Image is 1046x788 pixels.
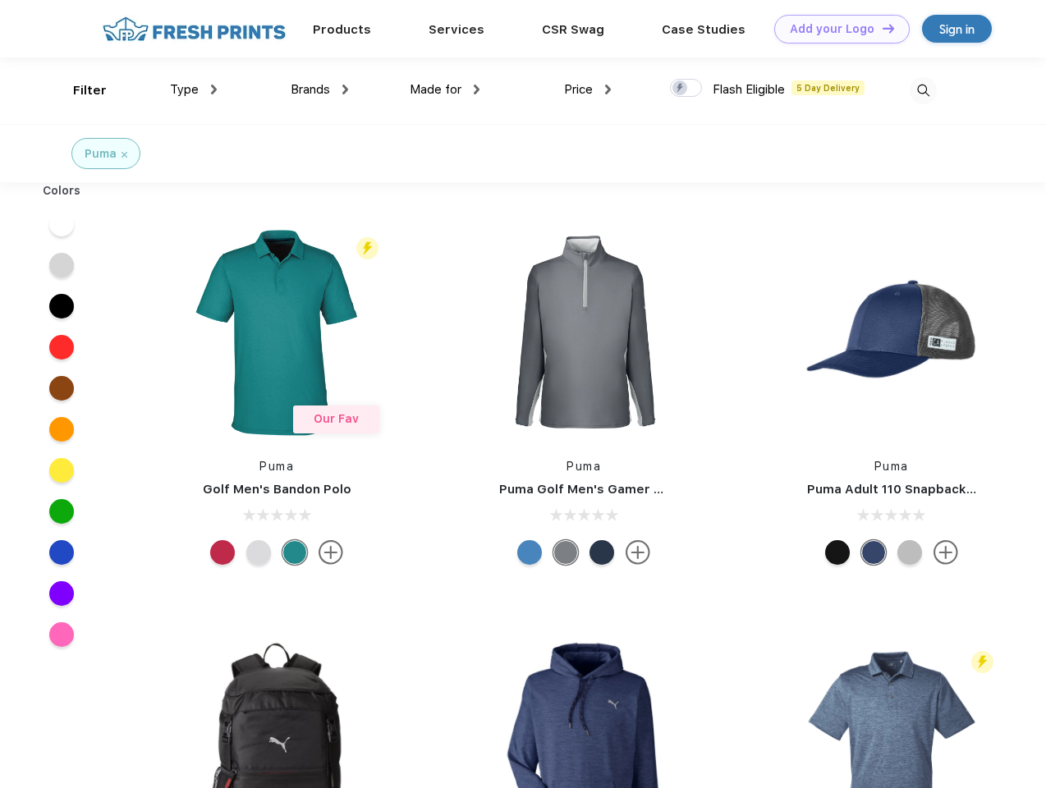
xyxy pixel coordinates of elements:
[542,22,604,37] a: CSR Swag
[356,237,378,259] img: flash_active_toggle.svg
[429,22,484,37] a: Services
[910,77,937,104] img: desktop_search.svg
[590,540,614,565] div: Navy Blazer
[342,85,348,94] img: dropdown.png
[475,223,693,442] img: func=resize&h=266
[474,85,479,94] img: dropdown.png
[939,20,975,39] div: Sign in
[517,540,542,565] div: Bright Cobalt
[30,182,94,199] div: Colors
[564,82,593,97] span: Price
[782,223,1001,442] img: func=resize&h=266
[874,460,909,473] a: Puma
[246,540,271,565] div: High Rise
[319,540,343,565] img: more.svg
[85,145,117,163] div: Puma
[203,482,351,497] a: Golf Men's Bandon Polo
[73,81,107,100] div: Filter
[211,85,217,94] img: dropdown.png
[567,460,601,473] a: Puma
[499,482,759,497] a: Puma Golf Men's Gamer Golf Quarter-Zip
[897,540,922,565] div: Quarry with Brt Whit
[861,540,886,565] div: Peacoat with Qut Shd
[605,85,611,94] img: dropdown.png
[291,82,330,97] span: Brands
[971,651,993,673] img: flash_active_toggle.svg
[313,22,371,37] a: Products
[282,540,307,565] div: Green Lagoon
[883,24,894,33] img: DT
[825,540,850,565] div: Pma Blk with Pma Blk
[210,540,235,565] div: Ski Patrol
[410,82,461,97] span: Made for
[791,80,865,95] span: 5 Day Delivery
[170,82,199,97] span: Type
[553,540,578,565] div: Quiet Shade
[314,412,359,425] span: Our Fav
[626,540,650,565] img: more.svg
[98,15,291,44] img: fo%20logo%202.webp
[122,152,127,158] img: filter_cancel.svg
[713,82,785,97] span: Flash Eligible
[790,22,874,36] div: Add your Logo
[922,15,992,43] a: Sign in
[259,460,294,473] a: Puma
[934,540,958,565] img: more.svg
[167,223,386,442] img: func=resize&h=266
